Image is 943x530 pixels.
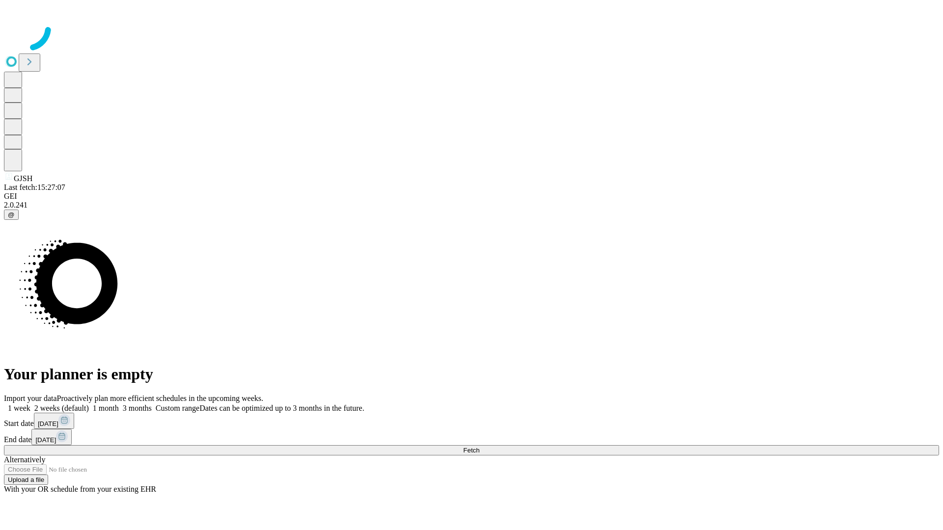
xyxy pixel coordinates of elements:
[4,485,156,493] span: With your OR schedule from your existing EHR
[4,183,65,191] span: Last fetch: 15:27:07
[57,394,263,402] span: Proactively plan more efficient schedules in the upcoming weeks.
[4,365,939,383] h1: Your planner is empty
[199,404,364,412] span: Dates can be optimized up to 3 months in the future.
[4,445,939,455] button: Fetch
[34,413,74,429] button: [DATE]
[4,201,939,210] div: 2.0.241
[8,404,30,412] span: 1 week
[4,192,939,201] div: GEI
[463,447,479,454] span: Fetch
[4,455,45,464] span: Alternatively
[38,420,58,427] span: [DATE]
[156,404,199,412] span: Custom range
[34,404,89,412] span: 2 weeks (default)
[8,211,15,218] span: @
[123,404,152,412] span: 3 months
[31,429,72,445] button: [DATE]
[35,436,56,444] span: [DATE]
[4,210,19,220] button: @
[93,404,119,412] span: 1 month
[14,174,32,183] span: GJSH
[4,429,939,445] div: End date
[4,475,48,485] button: Upload a file
[4,394,57,402] span: Import your data
[4,413,939,429] div: Start date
